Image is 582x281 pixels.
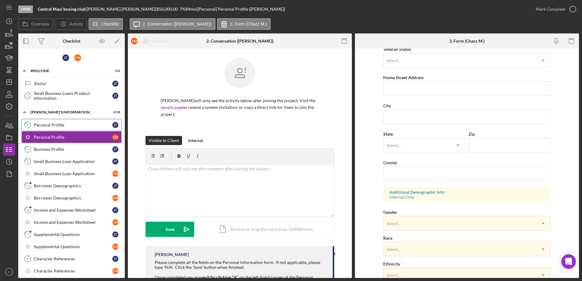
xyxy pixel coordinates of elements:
[383,75,424,80] label: Home Street Address
[112,183,118,189] div: J T
[112,219,118,225] div: C M
[112,207,118,213] div: J T
[34,147,112,152] div: Business Profile
[188,136,203,145] div: Internal
[387,247,401,252] div: Select...
[112,244,118,250] div: C M
[38,6,86,12] b: Central Maui boxing club
[196,7,285,12] div: | [Personal] Personal Profile ([PERSON_NAME])
[27,184,29,188] tspan: 5
[149,136,179,145] div: Visible to Client
[74,54,81,61] div: C M
[34,269,112,273] div: Character References
[34,244,112,249] div: Supplemental Questions
[69,22,83,26] label: Activity
[18,5,33,13] div: Open
[89,18,123,30] button: Checklist
[206,39,273,43] div: 2. Conversation ([PERSON_NAME])
[21,253,122,265] a: 8Character ReferencesJT
[27,208,29,212] tspan: 6
[21,168,122,180] a: Small Business Loan ApplicationCM
[31,22,49,26] label: Overview
[109,110,120,114] div: 0 / 18
[34,232,112,237] div: Supplemental Questions
[27,147,29,151] tspan: 3
[34,91,112,101] div: Small Business Loans Product Information
[112,256,118,262] div: J T
[3,266,15,278] button: JT
[131,38,138,44] div: C M
[62,54,69,61] div: J T
[112,93,118,99] div: J T
[185,136,206,145] button: Internal
[145,222,194,237] button: Save
[143,22,212,26] label: 2. Conversation ([PERSON_NAME])
[34,256,112,261] div: Character References
[387,143,401,148] div: Select...
[21,216,122,228] a: Income and Expenses WorksheetCM
[112,171,118,177] div: C M
[155,252,189,257] div: [PERSON_NAME]
[389,195,545,199] div: Internal Only
[112,81,118,87] div: J T
[21,204,122,216] a: 6Income and Expenses WorksheetJT
[27,123,29,127] tspan: 2
[34,159,112,164] div: Small Business Loan Application
[34,183,112,188] div: Borrower Demographics
[18,18,53,30] button: Overview
[161,97,319,118] p: [PERSON_NAME] will only see the activity below after joining the project. Visit the to resend a s...
[387,273,401,278] div: Select...
[112,195,118,201] div: C M
[161,105,183,110] a: people page
[21,143,122,155] a: 3Business ProfileJT
[530,3,579,15] button: Mark Complete
[63,39,80,43] div: Checklist
[21,228,122,241] a: 7Supplemental QuestionsJT
[561,254,576,269] div: Open Intercom Messenger
[21,155,122,168] a: 4Small Business Loan ApplicationJT
[112,134,118,140] div: C M
[387,221,401,226] div: Select...
[27,257,29,261] tspan: 8
[166,222,174,237] div: Save
[180,7,185,12] div: 7 %
[383,160,397,165] label: County
[112,146,118,152] div: J T
[202,275,237,280] strong: exit by clicking "X
[217,18,271,30] button: 2. Form (Chazz M.)
[34,81,112,86] div: Aloha!
[54,18,87,30] button: Activity
[387,58,401,63] div: Select...
[468,131,475,137] label: Zip
[389,190,545,195] div: Additional Demographic Info
[34,123,112,127] div: Personal Profile
[112,158,118,165] div: J T
[21,180,122,192] a: 5Borrower DemographicsJT
[21,192,122,204] a: Borrower DemographicsCM
[230,22,267,26] label: 2. Form (Chazz M.)
[34,196,112,200] div: Borrower Demographics
[21,241,122,253] a: Supplemental QuestionsCM
[383,103,391,108] label: City
[185,7,196,12] div: 84 mo
[112,268,118,274] div: C M
[128,35,175,47] button: CMReassign
[109,69,120,73] div: 0 / 2
[8,270,11,274] text: JT
[34,171,112,176] div: Small Business Loan Application
[34,135,112,140] div: Personal Profile
[34,208,112,213] div: Income and Expenses Worksheet
[156,7,180,12] div: $50,000.00
[30,69,105,73] div: WELCOME
[536,3,565,15] div: Mark Complete
[21,78,122,90] a: Aloha!JT
[21,90,122,102] a: 1Small Business Loans Product InformationJT
[102,22,119,26] label: Checklist
[27,232,29,236] tspan: 7
[38,7,87,12] div: |
[145,136,182,145] button: Visible to Client
[27,94,29,98] tspan: 1
[21,265,122,277] a: Character ReferencesCM
[30,110,105,114] div: [PERSON_NAME]'S INFORMATION
[153,35,169,47] div: Reassign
